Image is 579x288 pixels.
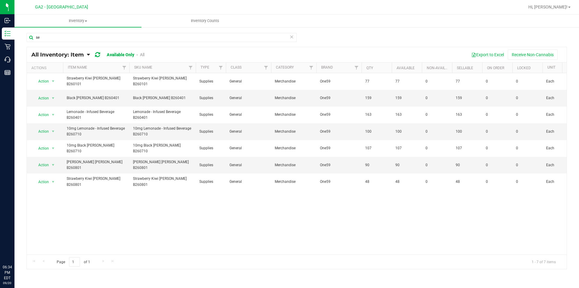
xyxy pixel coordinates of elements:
[456,129,479,134] span: 100
[33,127,49,136] span: Action
[67,126,126,137] span: 10mg Lemonade - Infused Beverage B260710
[3,264,12,281] p: 06:34 PM EDT
[133,159,192,171] span: [PERSON_NAME] [PERSON_NAME] B260801
[395,95,418,101] span: 159
[68,65,87,70] a: Item Name
[52,257,95,267] span: Page of 1
[261,63,271,73] a: Filter
[546,162,569,168] span: Each
[320,129,358,134] span: One59
[33,178,49,186] span: Action
[133,143,192,154] span: 10mg Black [PERSON_NAME] B260710
[456,179,479,185] span: 48
[133,176,192,187] span: Strawberry Kiwi [PERSON_NAME] B260801
[33,111,49,119] span: Action
[216,63,226,73] a: Filter
[457,66,473,70] a: Sellable
[229,145,267,151] span: General
[397,66,415,70] a: Available
[183,18,227,24] span: Inventory Counts
[546,179,569,185] span: Each
[67,109,126,121] span: Lemonade - Infused Beverage B260401
[516,95,539,101] span: 0
[33,94,49,102] span: Action
[486,95,509,101] span: 0
[275,79,313,84] span: Merchandise
[199,79,222,84] span: Supplies
[49,77,57,86] span: select
[107,52,134,57] a: Available Only
[49,127,57,136] span: select
[426,129,448,134] span: 0
[133,76,192,87] span: Strawberry Kiwi [PERSON_NAME] B260101
[395,145,418,151] span: 107
[528,5,568,9] span: Hi, [PERSON_NAME]!
[49,178,57,186] span: select
[546,129,569,134] span: Each
[33,77,49,86] span: Action
[546,112,569,118] span: Each
[5,57,11,63] inline-svg: Call Center
[365,129,388,134] span: 100
[3,281,12,285] p: 09/20
[306,63,316,73] a: Filter
[14,15,141,27] a: Inventory
[366,66,373,70] a: Qty
[395,79,418,84] span: 77
[456,112,479,118] span: 163
[199,129,222,134] span: Supplies
[365,145,388,151] span: 107
[31,66,61,70] div: Actions
[27,33,297,42] input: Search Item Name, Retail Display Name, SKU, Part Number...
[229,179,267,185] span: General
[141,15,268,27] a: Inventory Counts
[229,95,267,101] span: General
[275,162,313,168] span: Merchandise
[320,179,358,185] span: One59
[275,129,313,134] span: Merchandise
[426,112,448,118] span: 0
[31,51,84,58] span: All Inventory: Item
[546,145,569,151] span: Each
[517,66,531,70] a: Locked
[456,95,479,101] span: 159
[199,112,222,118] span: Supplies
[527,257,561,266] span: 1 - 7 of 7 items
[229,162,267,168] span: General
[486,112,509,118] span: 0
[49,161,57,169] span: select
[199,95,222,101] span: Supplies
[320,95,358,101] span: One59
[426,179,448,185] span: 0
[275,95,313,101] span: Merchandise
[486,145,509,151] span: 0
[199,145,222,151] span: Supplies
[395,179,418,185] span: 48
[427,66,454,70] a: Non-Available
[486,79,509,84] span: 0
[289,33,294,41] span: Clear
[49,94,57,102] span: select
[321,65,333,70] a: Brand
[14,18,141,24] span: Inventory
[426,162,448,168] span: 0
[119,63,129,73] a: Filter
[201,65,209,70] a: Type
[67,176,126,187] span: Strawberry Kiwi [PERSON_NAME] B260801
[547,65,555,70] a: Unit
[67,143,126,154] span: 10mg Black [PERSON_NAME] B260710
[31,51,87,58] a: All Inventory: Item
[365,79,388,84] span: 77
[67,95,126,101] span: Black [PERSON_NAME] B260401
[365,162,388,168] span: 90
[275,112,313,118] span: Merchandise
[33,144,49,153] span: Action
[508,50,558,60] button: Receive Non-Cannabis
[365,95,388,101] span: 159
[365,179,388,185] span: 48
[5,31,11,37] inline-svg: Inventory
[395,112,418,118] span: 163
[456,79,479,84] span: 77
[487,66,504,70] a: On Order
[140,52,144,57] a: All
